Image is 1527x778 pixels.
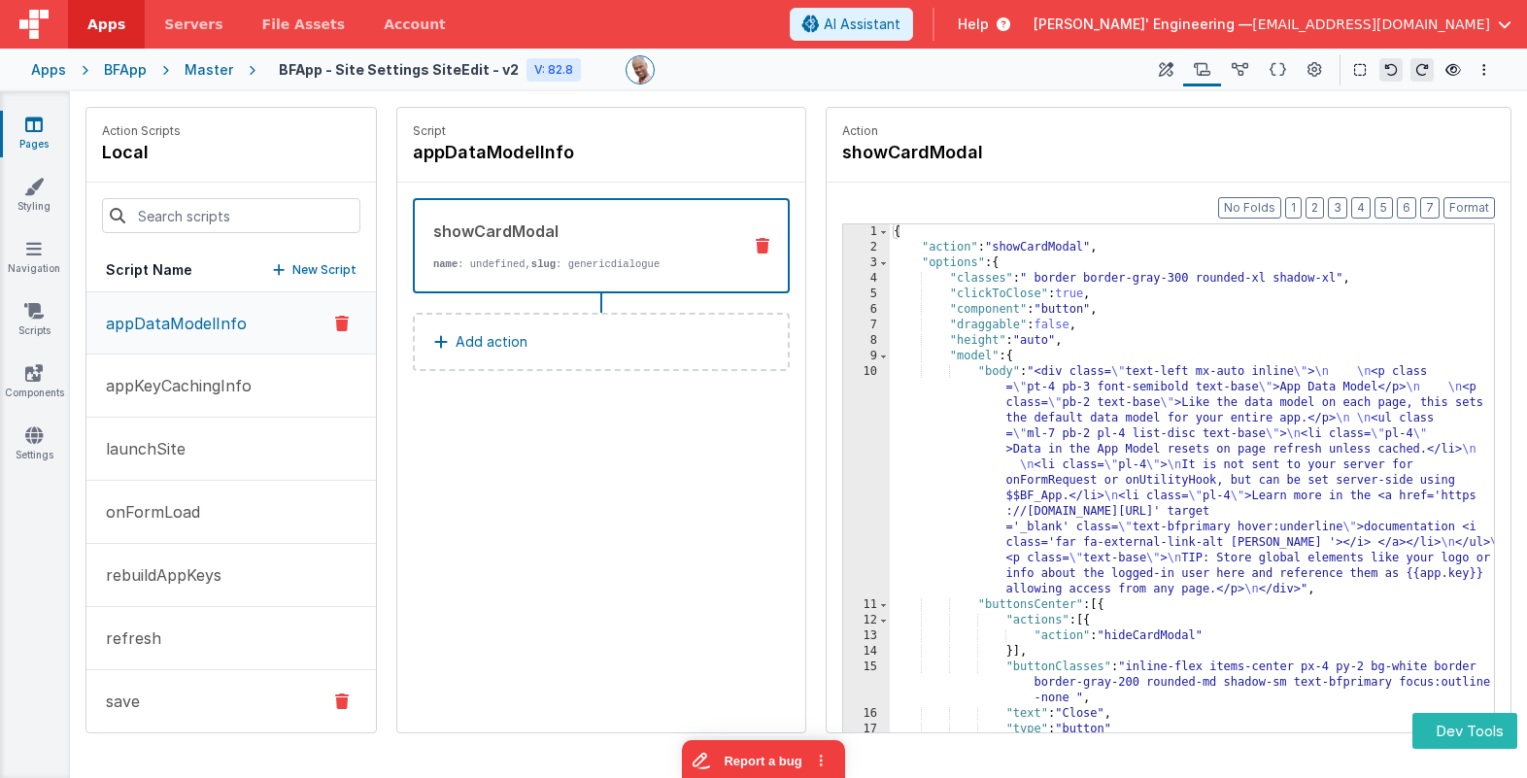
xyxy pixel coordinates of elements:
[790,8,913,41] button: AI Assistant
[843,597,890,613] div: 11
[1473,58,1496,82] button: Options
[1374,197,1393,219] button: 5
[413,313,790,371] button: Add action
[1218,197,1281,219] button: No Folds
[94,312,247,335] p: appDataModelInfo
[843,318,890,333] div: 7
[86,670,376,733] button: save
[413,123,790,139] p: Script
[843,287,890,302] div: 5
[102,139,181,166] h4: local
[526,58,581,82] div: V: 82.8
[1252,15,1490,34] span: [EMAIL_ADDRESS][DOMAIN_NAME]
[106,260,192,280] h5: Script Name
[958,15,989,34] span: Help
[86,418,376,481] button: launchSite
[86,544,376,607] button: rebuildAppKeys
[843,613,890,628] div: 12
[104,60,147,80] div: BFApp
[413,139,704,166] h4: appDataModelInfo
[842,139,1134,166] h4: showCardModal
[627,56,654,84] img: 11ac31fe5dc3d0eff3fbbbf7b26fa6e1
[94,563,221,587] p: rebuildAppKeys
[94,374,252,397] p: appKeyCachingInfo
[1328,197,1347,219] button: 3
[1306,197,1324,219] button: 2
[843,333,890,349] div: 8
[164,15,222,34] span: Servers
[1285,197,1302,219] button: 1
[102,123,181,139] p: Action Scripts
[86,607,376,670] button: refresh
[1412,713,1517,749] button: Dev Tools
[433,256,726,272] p: : undefined, : genericdialogue
[94,690,140,713] p: save
[433,220,726,243] div: showCardModal
[843,349,890,364] div: 9
[94,500,200,524] p: onFormLoad
[1034,15,1252,34] span: [PERSON_NAME]' Engineering —
[843,224,890,240] div: 1
[87,15,125,34] span: Apps
[843,271,890,287] div: 4
[843,302,890,318] div: 6
[86,355,376,418] button: appKeyCachingInfo
[273,260,356,280] button: New Script
[94,437,186,460] p: launchSite
[1397,197,1416,219] button: 6
[843,240,890,255] div: 2
[843,364,890,597] div: 10
[185,60,233,80] div: Master
[1351,197,1371,219] button: 4
[843,706,890,722] div: 16
[824,15,900,34] span: AI Assistant
[842,123,1495,139] p: Action
[279,62,519,77] h4: BFApp - Site Settings SiteEdit - v2
[86,481,376,544] button: onFormLoad
[31,60,66,80] div: Apps
[1034,15,1511,34] button: [PERSON_NAME]' Engineering — [EMAIL_ADDRESS][DOMAIN_NAME]
[94,626,161,650] p: refresh
[433,258,458,270] strong: name
[843,660,890,706] div: 15
[843,644,890,660] div: 14
[262,15,346,34] span: File Assets
[456,330,527,354] p: Add action
[86,292,376,355] button: appDataModelInfo
[843,255,890,271] div: 3
[1420,197,1440,219] button: 7
[843,722,890,737] div: 17
[531,258,556,270] strong: slug
[292,260,356,280] p: New Script
[1443,197,1495,219] button: Format
[102,198,360,233] input: Search scripts
[843,628,890,644] div: 13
